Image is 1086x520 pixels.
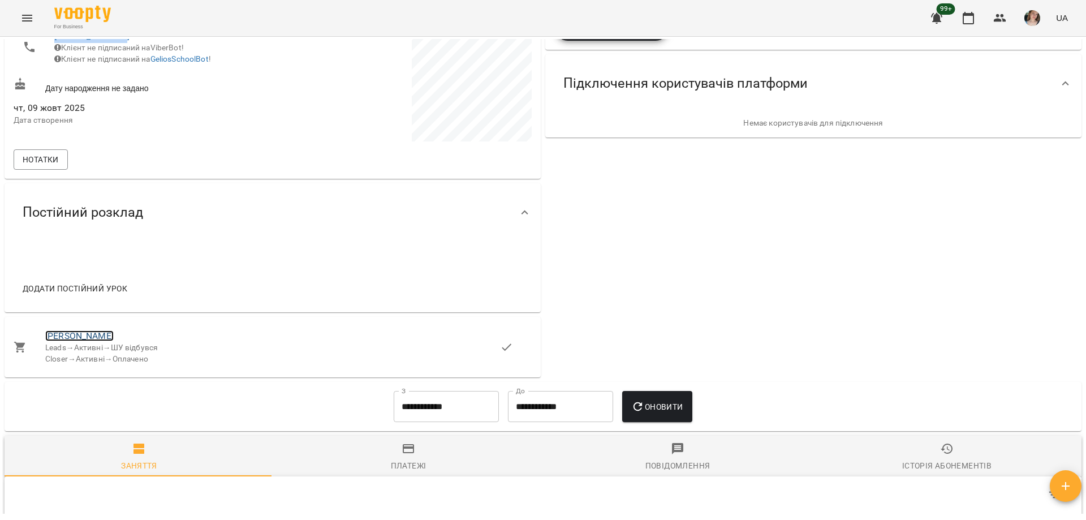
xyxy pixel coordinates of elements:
p: Дата створення [14,115,270,126]
span: → [103,343,111,352]
div: Повідомлення [645,459,710,472]
div: Table Toolbar [5,476,1081,513]
img: 6afb9eb6cc617cb6866001ac461bd93f.JPG [1024,10,1040,26]
button: Оновити [622,391,692,423]
span: Нотатки [23,153,59,166]
div: Leads Активні ШУ відбувся [45,342,500,354]
img: Voopty Logo [54,6,111,22]
span: Оновити [631,400,683,414]
span: UA [1056,12,1068,24]
a: GeliosSchoolBot [150,54,209,63]
p: Немає користувачів для підключення [554,118,1072,129]
span: → [105,354,113,363]
div: Історія абонементів [902,459,992,472]
button: Фільтр [1041,482,1068,509]
button: Додати постійний урок [18,278,132,299]
button: Menu [14,5,41,32]
button: UA [1051,7,1072,28]
div: Заняття [121,459,157,472]
span: чт, 09 жовт 2025 [14,101,270,115]
span: Підключення користувачів платформи [563,75,808,92]
div: Постійний розклад [5,183,541,242]
div: Дату народження не задано [11,75,273,96]
span: → [68,354,76,363]
div: Closer Активні Оплачено [45,354,500,365]
span: 99+ [937,3,955,15]
a: [PHONE_NUMBER] [54,31,130,41]
span: Клієнт не підписаний на ! [54,54,211,63]
button: Нотатки [14,149,68,170]
span: Додати постійний урок [23,282,127,295]
span: → [66,343,74,352]
span: For Business [54,23,111,31]
span: Постійний розклад [23,204,143,221]
span: Клієнт не підписаний на ViberBot! [54,43,184,52]
div: Платежі [391,459,426,472]
div: Підключення користувачів платформи [545,54,1081,113]
a: [PERSON_NAME] [45,330,114,341]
